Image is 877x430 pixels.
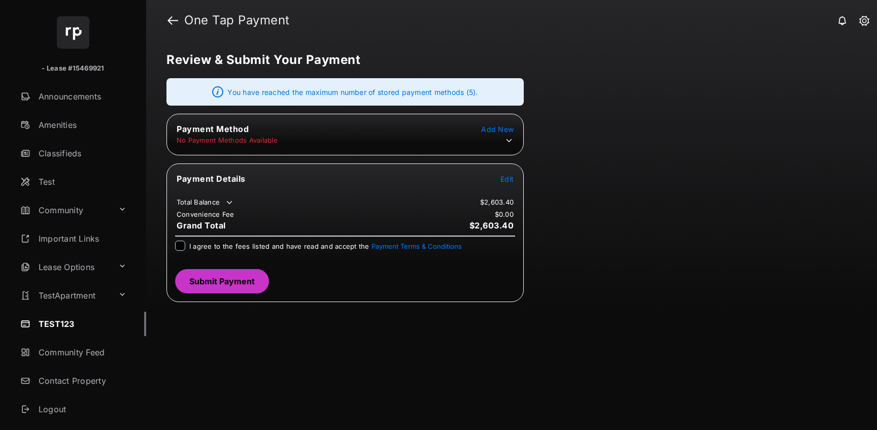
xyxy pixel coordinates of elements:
[166,54,849,66] h5: Review & Submit Your Payment
[16,397,146,421] a: Logout
[175,269,269,293] button: Submit Payment
[469,220,514,230] span: $2,603.40
[481,125,514,134] span: Add New
[176,210,235,219] td: Convenience Fee
[184,14,290,26] strong: One Tap Payment
[176,197,234,208] td: Total Balance
[481,124,514,134] button: Add New
[177,174,246,184] span: Payment Details
[176,136,278,145] td: No Payment Methods Available
[16,84,146,109] a: Announcements
[500,174,514,184] button: Edit
[16,340,146,365] a: Community Feed
[16,369,146,393] a: Contact Property
[16,170,146,194] a: Test
[189,242,462,250] span: I agree to the fees listed and have read and accept the
[500,175,514,183] span: Edit
[16,198,114,222] a: Community
[16,283,114,308] a: TestApartment
[372,242,462,250] button: I agree to the fees listed and have read and accept the
[16,255,114,279] a: Lease Options
[42,63,104,74] p: - Lease #15469921
[480,197,514,207] td: $2,603.40
[177,124,249,134] span: Payment Method
[16,141,146,166] a: Classifieds
[177,220,226,230] span: Grand Total
[494,210,514,219] td: $0.00
[16,312,146,336] a: TEST123
[166,78,524,106] div: You have reached the maximum number of stored payment methods (5).
[16,113,146,137] a: Amenities
[57,16,89,49] img: svg+xml;base64,PHN2ZyB4bWxucz0iaHR0cDovL3d3dy53My5vcmcvMjAwMC9zdmciIHdpZHRoPSI2NCIgaGVpZ2h0PSI2NC...
[16,226,130,251] a: Important Links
